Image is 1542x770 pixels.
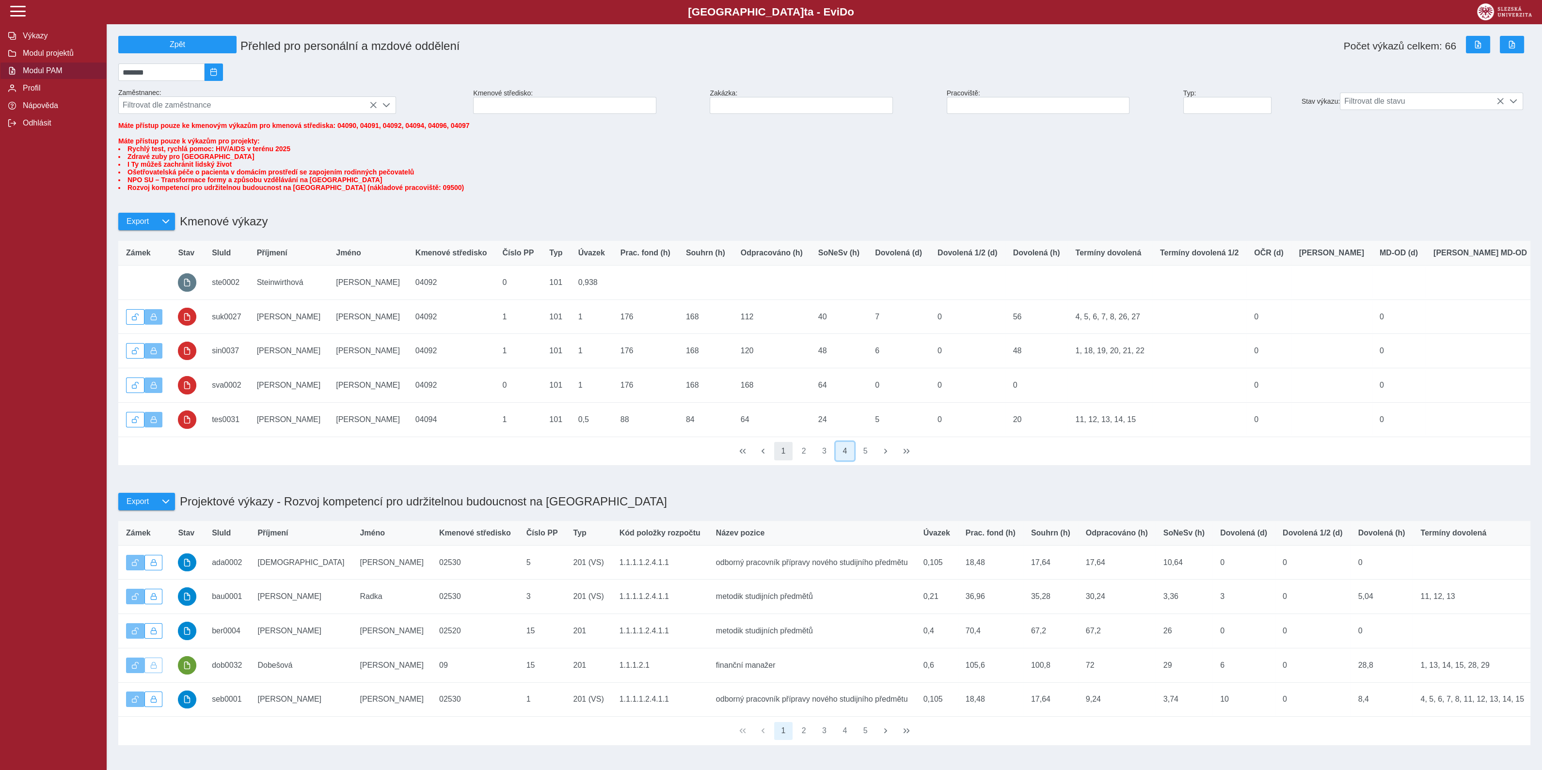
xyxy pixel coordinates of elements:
[1380,249,1418,257] span: MD-OD (d)
[494,299,541,334] td: 1
[613,368,678,403] td: 176
[1220,529,1267,537] span: Dovolená (d)
[1477,3,1532,20] img: logo_web_su.png
[431,580,519,614] td: 02530
[1023,580,1078,614] td: 35,28
[237,35,947,57] h1: Přehled pro personální a mzdové oddělení
[958,682,1023,717] td: 18,48
[408,402,495,437] td: 04094
[1351,545,1413,580] td: 0
[541,368,570,403] td: 101
[20,31,98,40] span: Výkazy
[360,529,385,537] span: Jméno
[175,210,268,233] h1: Kmenové výkazy
[1275,648,1351,682] td: 0
[1340,93,1504,110] span: Filtrovat dle stavu
[1212,682,1275,717] td: 10
[571,368,613,403] td: 1
[1246,299,1291,334] td: 0
[408,266,495,300] td: 04092
[958,545,1023,580] td: 18,48
[126,589,144,604] button: Výkaz je odemčen.
[126,623,144,639] button: Výkaz je odemčen.
[1351,682,1413,717] td: 8,4
[774,442,793,460] button: 1
[249,402,329,437] td: [PERSON_NAME]
[966,529,1016,537] span: Prac. fond (h)
[1500,36,1524,53] button: Export do PDF
[1420,529,1486,537] span: Termíny dovolená
[815,722,834,740] button: 3
[519,682,566,717] td: 1
[916,648,958,682] td: 0,6
[1023,614,1078,648] td: 67,2
[178,308,196,326] button: uzamčeno
[811,368,867,403] td: 64
[1372,368,1426,403] td: 0
[1005,402,1068,437] td: 20
[1163,529,1205,537] span: SoNeSv (h)
[178,273,196,292] button: prázdný
[1254,249,1283,257] span: OČR (d)
[716,529,764,537] span: Název pozice
[938,249,998,257] span: Dovolená 1/2 (d)
[1078,580,1156,614] td: 30,24
[144,309,163,325] button: Výkaz uzamčen.
[431,682,519,717] td: 02530
[144,691,163,707] button: Uzamknout lze pouze výkaz, který je podepsán a schválen.
[620,529,700,537] span: Kód položky rozpočtu
[118,176,1530,184] li: NPO SU – Transformace formy a způsobu vzdělávání na [GEOGRAPHIC_DATA]
[795,722,813,740] button: 2
[620,249,670,257] span: Prac. fond (h)
[1078,648,1156,682] td: 72
[212,249,231,257] span: SluId
[144,623,163,639] button: Uzamknout lze pouze výkaz, který je podepsán a schválen.
[733,368,811,403] td: 168
[930,402,1005,437] td: 0
[1413,648,1532,682] td: 1, 13, 14, 15, 28, 29
[1067,299,1152,334] td: 4, 5, 6, 7, 8, 26, 27
[613,402,678,437] td: 88
[811,299,867,334] td: 40
[541,266,570,300] td: 101
[1298,89,1534,114] div: Stav výkazu:
[815,442,834,460] button: 3
[541,402,570,437] td: 101
[566,545,612,580] td: 201 (VS)
[178,553,196,572] button: schváleno
[1005,299,1068,334] td: 56
[127,217,149,226] span: Export
[571,402,613,437] td: 0,5
[1246,368,1291,403] td: 0
[1156,614,1212,648] td: 26
[1351,614,1413,648] td: 0
[1156,545,1212,580] td: 10,64
[352,648,431,682] td: [PERSON_NAME]
[118,493,157,510] button: Export
[249,368,329,403] td: [PERSON_NAME]
[856,442,874,460] button: 5
[123,40,232,49] span: Zpět
[1075,249,1141,257] span: Termíny dovolená
[494,266,541,300] td: 0
[1086,529,1148,537] span: Odpracováno (h)
[126,343,144,359] button: Odemknout výkaz.
[708,614,916,648] td: metodik studijních předmětů
[1156,580,1212,614] td: 3,36
[144,555,163,570] button: Uzamknout lze pouze výkaz, který je podepsán a schválen.
[519,614,566,648] td: 15
[1344,40,1456,52] span: Počet výkazů celkem: 66
[212,529,231,537] span: SluId
[1275,580,1351,614] td: 0
[29,6,1513,18] b: [GEOGRAPHIC_DATA] a - Evi
[114,85,469,118] div: Zaměstnanec:
[178,656,196,675] button: podepsáno
[250,614,352,648] td: [PERSON_NAME]
[328,266,408,300] td: [PERSON_NAME]
[20,66,98,75] span: Modul PAM
[118,184,1530,191] li: Rozvoj kompetencí pro udržitelnou budoucnost na [GEOGRAPHIC_DATA] (nákladové pracoviště: 09500)
[494,402,541,437] td: 1
[1005,334,1068,368] td: 48
[175,490,667,513] h1: Projektové výkazy - Rozvoj kompetencí pro udržitelnou budoucnost na [GEOGRAPHIC_DATA]
[733,334,811,368] td: 120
